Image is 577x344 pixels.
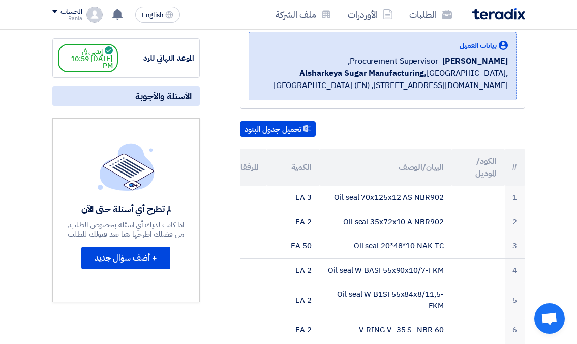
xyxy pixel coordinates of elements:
td: Oil seal 35x72x10 A NBR902 [320,210,452,234]
b: Alsharkeya Sugar Manufacturing, [299,67,427,79]
a: الطلبات [401,3,460,26]
span: [PERSON_NAME] [442,55,508,67]
th: الكمية [267,149,320,186]
td: 3 EA [267,186,320,210]
div: Rania [52,16,82,21]
td: 2 [505,210,525,234]
span: Procurement Supervisor, [348,55,438,67]
th: المرفقات [214,149,267,186]
th: الكود/الموديل [452,149,505,186]
td: 2 EA [267,210,320,234]
button: English [135,7,180,23]
img: profile_test.png [86,7,103,23]
a: Open chat [534,303,565,334]
td: Oil seal 20*48*10 NAK TC [320,234,452,259]
span: إنتهي في [DATE] 10:59 PM [58,44,118,72]
td: 1 [505,186,525,210]
div: لم تطرح أي أسئلة حتى الآن [67,203,185,215]
td: 50 EA [267,234,320,259]
td: 4 [505,258,525,282]
span: [GEOGRAPHIC_DATA], [GEOGRAPHIC_DATA] (EN) ,[STREET_ADDRESS][DOMAIN_NAME] [257,67,508,92]
td: 2 EA [267,258,320,282]
div: الموعد النهائي للرد [118,52,194,64]
td: 3 [505,234,525,259]
span: English [142,12,163,19]
th: # [505,149,525,186]
span: بيانات العميل [460,40,497,51]
div: اذا كانت لديك أي اسئلة بخصوص الطلب, من فضلك اطرحها هنا بعد قبولك للطلب [67,220,185,239]
td: 5 [505,282,525,318]
div: الحساب [60,8,82,16]
a: الأوردرات [340,3,401,26]
td: 2 EA [267,282,320,318]
td: 2 EA [267,318,320,342]
td: Oil seal 70x125x12 AS NBR902 [320,186,452,210]
button: تحميل جدول البنود [240,121,316,137]
a: ملف الشركة [267,3,340,26]
td: Oil seal W B1SF55x84x8/11,5-FKM [320,282,452,318]
td: Oil seal W BASF55x90x10/7-FKM [320,258,452,282]
td: V-RING V- 35 S -NBR 60 [320,318,452,342]
img: Teradix logo [472,8,525,20]
img: empty_state_list.svg [98,143,155,191]
span: الأسئلة والأجوبة [135,90,192,102]
button: + أضف سؤال جديد [81,247,170,269]
th: البيان/الوصف [320,149,452,186]
td: 6 [505,318,525,342]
